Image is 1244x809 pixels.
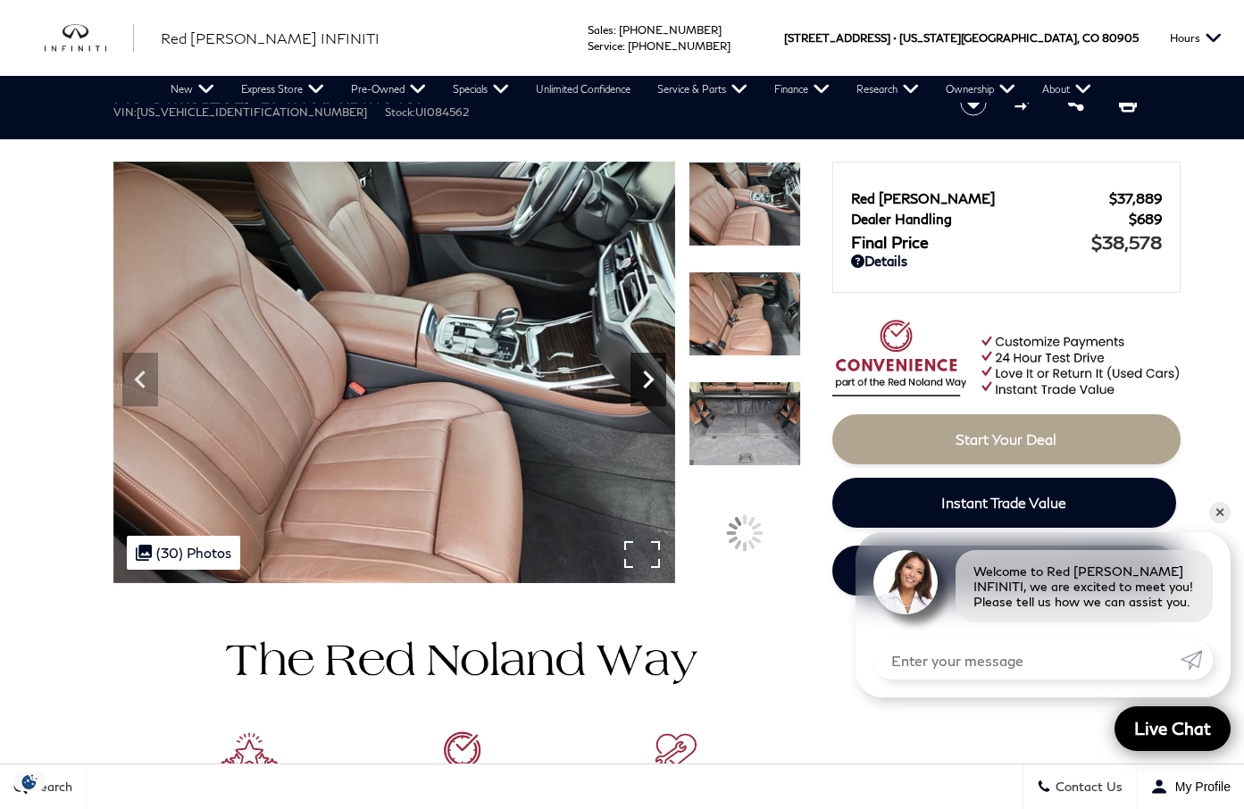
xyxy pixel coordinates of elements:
a: About [1029,76,1105,103]
span: Final Price [851,232,1091,252]
a: Unlimited Confidence [522,76,644,103]
a: [STREET_ADDRESS] • [US_STATE][GEOGRAPHIC_DATA], CO 80905 [784,31,1139,45]
button: Open user profile menu [1137,764,1244,809]
a: [PHONE_NUMBER] [628,39,731,53]
a: Details [851,253,1162,269]
img: INFINITI [45,24,134,53]
a: Red [PERSON_NAME] $37,889 [851,190,1162,206]
span: Live Chat [1125,717,1220,739]
a: Final Price $38,578 [851,231,1162,253]
span: Start Your Deal [956,430,1056,447]
span: : [614,23,616,37]
a: Express Store [228,76,338,103]
a: Submit [1181,640,1213,680]
a: Start Your Deal [832,414,1181,464]
a: Service & Parts [644,76,761,103]
a: infiniti [45,24,134,53]
span: $38,578 [1091,231,1162,253]
span: Service [588,39,622,53]
a: Finance [761,76,843,103]
span: Red [PERSON_NAME] [851,190,1109,206]
span: My Profile [1168,780,1231,794]
input: Enter your message [873,640,1181,680]
span: Stock: [385,105,415,119]
img: Used 2019 Bronze Metallic BMW xDrive40i image 22 [689,162,801,246]
span: Instant Trade Value [941,494,1066,511]
a: Research [843,76,932,103]
span: Search [28,780,72,795]
nav: Main Navigation [157,76,1105,103]
a: [PHONE_NUMBER] [619,23,722,37]
a: Ownership [932,76,1029,103]
span: UI084562 [415,105,469,119]
span: $689 [1129,211,1162,227]
span: Sales [588,23,614,37]
div: Next [630,353,666,406]
span: VIN: [113,105,137,119]
a: Schedule Test Drive [832,546,1181,596]
a: Specials [439,76,522,103]
span: Dealer Handling [851,211,1129,227]
span: $37,889 [1109,190,1162,206]
div: Previous [122,353,158,406]
a: Instant Trade Value [832,478,1176,528]
span: Red [PERSON_NAME] INFINITI [161,29,380,46]
a: New [157,76,228,103]
span: [US_VEHICLE_IDENTIFICATION_NUMBER] [137,105,367,119]
span: : [622,39,625,53]
div: Welcome to Red [PERSON_NAME] INFINITI, we are excited to meet you! Please tell us how we can assi... [956,550,1213,622]
img: Used 2019 Bronze Metallic BMW xDrive40i image 22 [113,162,675,583]
span: Contact Us [1051,780,1123,795]
img: Opt-Out Icon [9,772,50,791]
div: (30) Photos [127,536,240,570]
section: Click to Open Cookie Consent Modal [9,772,50,791]
img: Used 2019 Bronze Metallic BMW xDrive40i image 24 [689,381,801,466]
a: Live Chat [1115,706,1231,751]
img: Agent profile photo [873,550,938,614]
img: Used 2019 Bronze Metallic BMW xDrive40i image 23 [689,271,801,356]
a: Red [PERSON_NAME] INFINITI [161,28,380,49]
a: Pre-Owned [338,76,439,103]
button: Compare Vehicle [1012,89,1039,116]
a: Dealer Handling $689 [851,211,1162,227]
